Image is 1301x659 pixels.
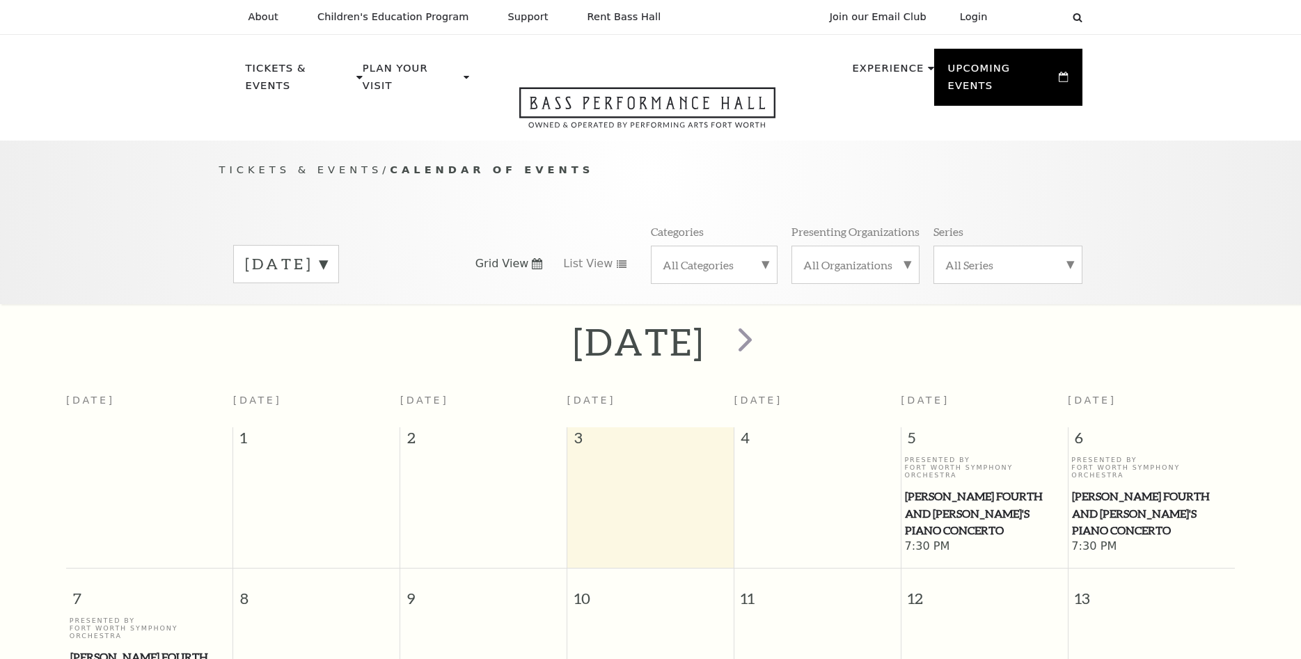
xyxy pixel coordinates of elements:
[901,395,949,406] span: [DATE]
[948,60,1056,102] p: Upcoming Events
[249,11,278,23] p: About
[588,11,661,23] p: Rent Bass Hall
[901,569,1068,617] span: 12
[945,257,1071,272] label: All Series
[245,253,327,275] label: [DATE]
[904,456,1064,479] p: Presented By Fort Worth Symphony Orchestra
[390,164,594,175] span: Calendar of Events
[1071,539,1231,555] span: 7:30 PM
[904,539,1064,555] span: 7:30 PM
[246,60,354,102] p: Tickets & Events
[475,256,529,271] span: Grid View
[400,395,449,406] span: [DATE]
[567,569,734,617] span: 10
[852,60,924,85] p: Experience
[1071,456,1231,479] p: Presented By Fort Worth Symphony Orchestra
[791,224,920,239] p: Presenting Organizations
[233,395,282,406] span: [DATE]
[233,569,400,617] span: 8
[363,60,460,102] p: Plan Your Visit
[563,256,613,271] span: List View
[718,317,768,367] button: next
[663,257,766,272] label: All Categories
[1068,395,1117,406] span: [DATE]
[1010,10,1059,24] select: Select:
[905,488,1063,539] span: [PERSON_NAME] Fourth and [PERSON_NAME]'s Piano Concerto
[1069,569,1235,617] span: 13
[933,224,963,239] p: Series
[66,569,232,617] span: 7
[567,395,616,406] span: [DATE]
[219,161,1082,179] p: /
[70,617,230,640] p: Presented By Fort Worth Symphony Orchestra
[573,319,704,364] h2: [DATE]
[734,569,901,617] span: 11
[734,395,782,406] span: [DATE]
[219,164,383,175] span: Tickets & Events
[317,11,469,23] p: Children's Education Program
[803,257,908,272] label: All Organizations
[1069,427,1235,455] span: 6
[1072,488,1231,539] span: [PERSON_NAME] Fourth and [PERSON_NAME]'s Piano Concerto
[901,427,1068,455] span: 5
[734,427,901,455] span: 4
[651,224,704,239] p: Categories
[66,386,233,427] th: [DATE]
[400,569,567,617] span: 9
[567,427,734,455] span: 3
[233,427,400,455] span: 1
[508,11,549,23] p: Support
[400,427,567,455] span: 2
